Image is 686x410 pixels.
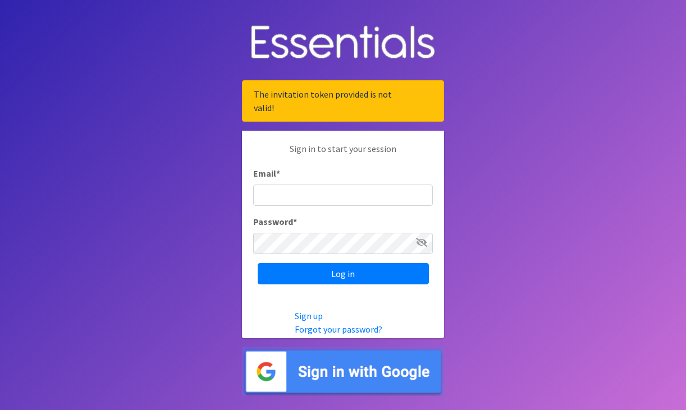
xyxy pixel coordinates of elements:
p: Sign in to start your session [253,142,433,167]
label: Password [253,215,297,228]
a: Forgot your password? [295,324,382,335]
input: Log in [258,263,429,284]
abbr: required [293,216,297,227]
label: Email [253,167,280,180]
a: Sign up [295,310,323,321]
img: Sign in with Google [242,347,444,396]
img: Human Essentials [242,14,444,72]
div: The invitation token provided is not valid! [242,80,444,122]
abbr: required [276,168,280,179]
